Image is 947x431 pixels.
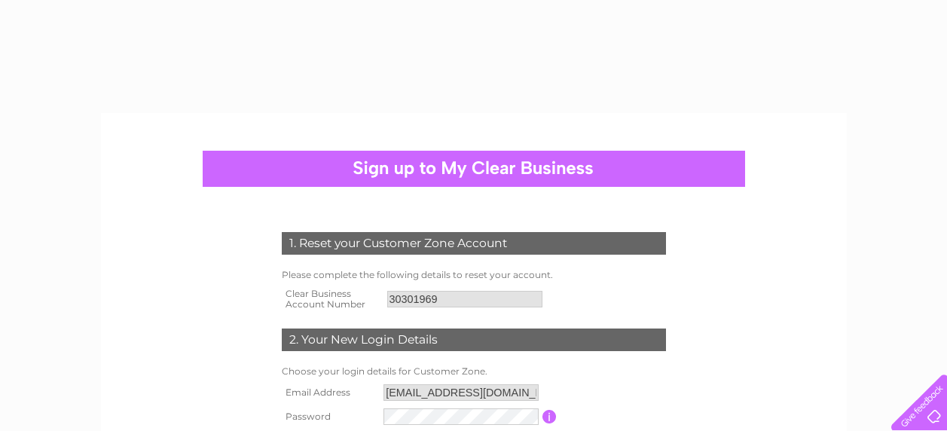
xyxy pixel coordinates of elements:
[542,410,557,423] input: Information
[278,284,383,314] th: Clear Business Account Number
[282,232,666,255] div: 1. Reset your Customer Zone Account
[282,329,666,351] div: 2. Your New Login Details
[278,405,380,429] th: Password
[278,266,670,284] td: Please complete the following details to reset your account.
[278,381,380,405] th: Email Address
[278,362,670,381] td: Choose your login details for Customer Zone.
